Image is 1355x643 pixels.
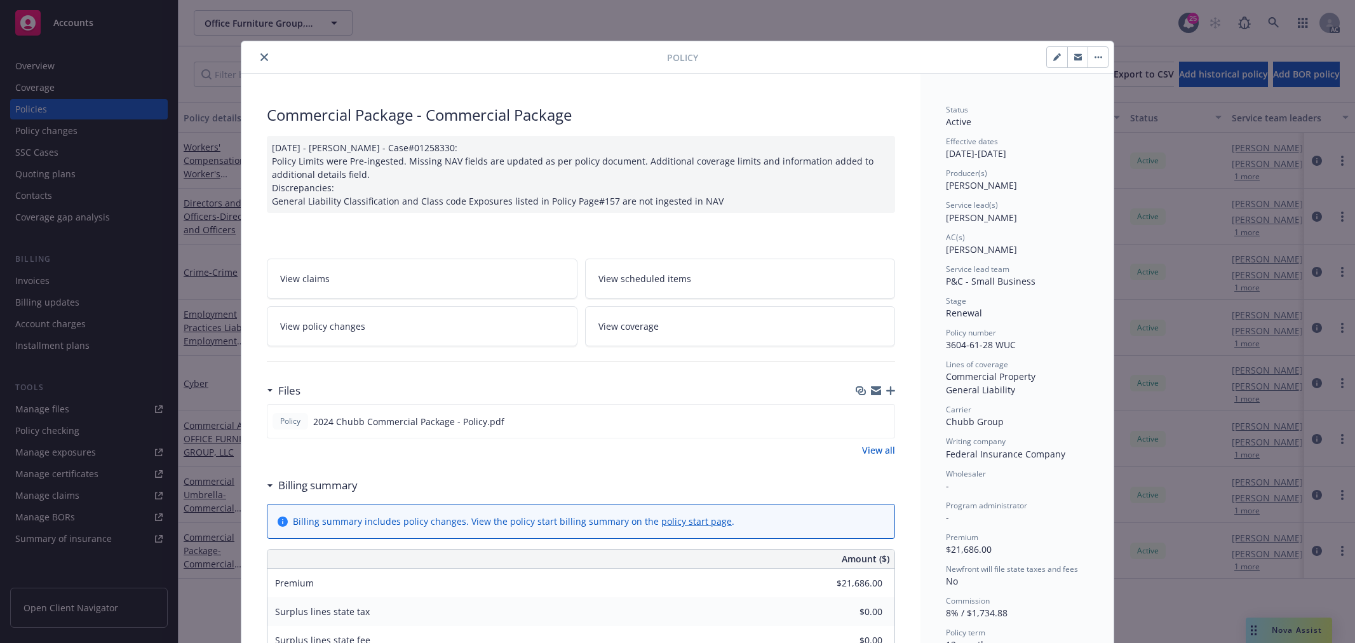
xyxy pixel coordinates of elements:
[946,416,1004,428] span: Chubb Group
[946,136,1088,160] div: [DATE] - [DATE]
[946,116,971,128] span: Active
[946,607,1008,619] span: 8% / $1,734.88
[585,259,896,299] a: View scheduled items
[946,295,966,306] span: Stage
[946,595,990,606] span: Commission
[278,382,300,399] h3: Files
[946,448,1065,460] span: Federal Insurance Company
[858,415,868,428] button: download file
[946,383,1088,396] div: General Liability
[267,104,895,126] div: Commercial Package - Commercial Package
[946,564,1078,574] span: Newfront will file state taxes and fees
[667,51,698,64] span: Policy
[293,515,734,528] div: Billing summary includes policy changes. View the policy start billing summary on the .
[946,468,986,479] span: Wholesaler
[946,359,1008,370] span: Lines of coverage
[946,243,1017,255] span: [PERSON_NAME]
[946,232,965,243] span: AC(s)
[946,200,998,210] span: Service lead(s)
[278,477,358,494] h3: Billing summary
[878,415,889,428] button: preview file
[267,382,300,399] div: Files
[807,602,890,621] input: 0.00
[661,515,732,527] a: policy start page
[946,104,968,115] span: Status
[278,416,303,427] span: Policy
[946,168,987,179] span: Producer(s)
[946,627,985,638] span: Policy term
[946,511,949,524] span: -
[267,259,577,299] a: View claims
[598,320,659,333] span: View coverage
[585,306,896,346] a: View coverage
[946,436,1006,447] span: Writing company
[946,212,1017,224] span: [PERSON_NAME]
[275,577,314,589] span: Premium
[946,500,1027,511] span: Program administrator
[598,272,691,285] span: View scheduled items
[313,415,504,428] span: 2024 Chubb Commercial Package - Policy.pdf
[862,443,895,457] a: View all
[946,327,996,338] span: Policy number
[946,404,971,415] span: Carrier
[946,339,1016,351] span: 3604-61-28 WUC
[946,370,1088,383] div: Commercial Property
[842,552,889,565] span: Amount ($)
[946,136,998,147] span: Effective dates
[946,275,1035,287] span: P&C - Small Business
[946,307,982,319] span: Renewal
[946,179,1017,191] span: [PERSON_NAME]
[946,543,992,555] span: $21,686.00
[280,320,365,333] span: View policy changes
[807,574,890,593] input: 0.00
[280,272,330,285] span: View claims
[257,50,272,65] button: close
[946,480,949,492] span: -
[946,532,978,543] span: Premium
[267,477,358,494] div: Billing summary
[275,606,370,618] span: Surplus lines state tax
[267,306,577,346] a: View policy changes
[946,575,958,587] span: No
[267,136,895,213] div: [DATE] - [PERSON_NAME] - Case#01258330: Policy Limits were Pre-ingested. Missing NAV fields are u...
[946,264,1009,274] span: Service lead team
